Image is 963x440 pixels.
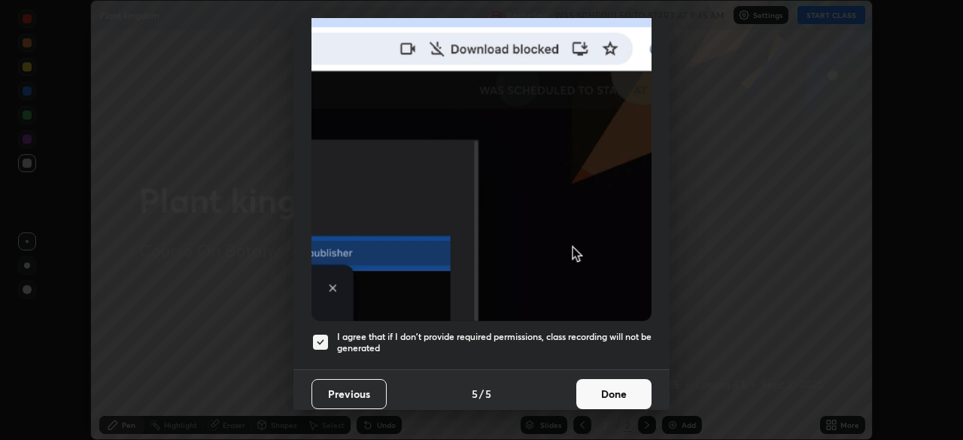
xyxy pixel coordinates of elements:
[337,331,652,354] h5: I agree that if I don't provide required permissions, class recording will not be generated
[311,379,387,409] button: Previous
[485,386,491,402] h4: 5
[472,386,478,402] h4: 5
[479,386,484,402] h4: /
[576,379,652,409] button: Done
